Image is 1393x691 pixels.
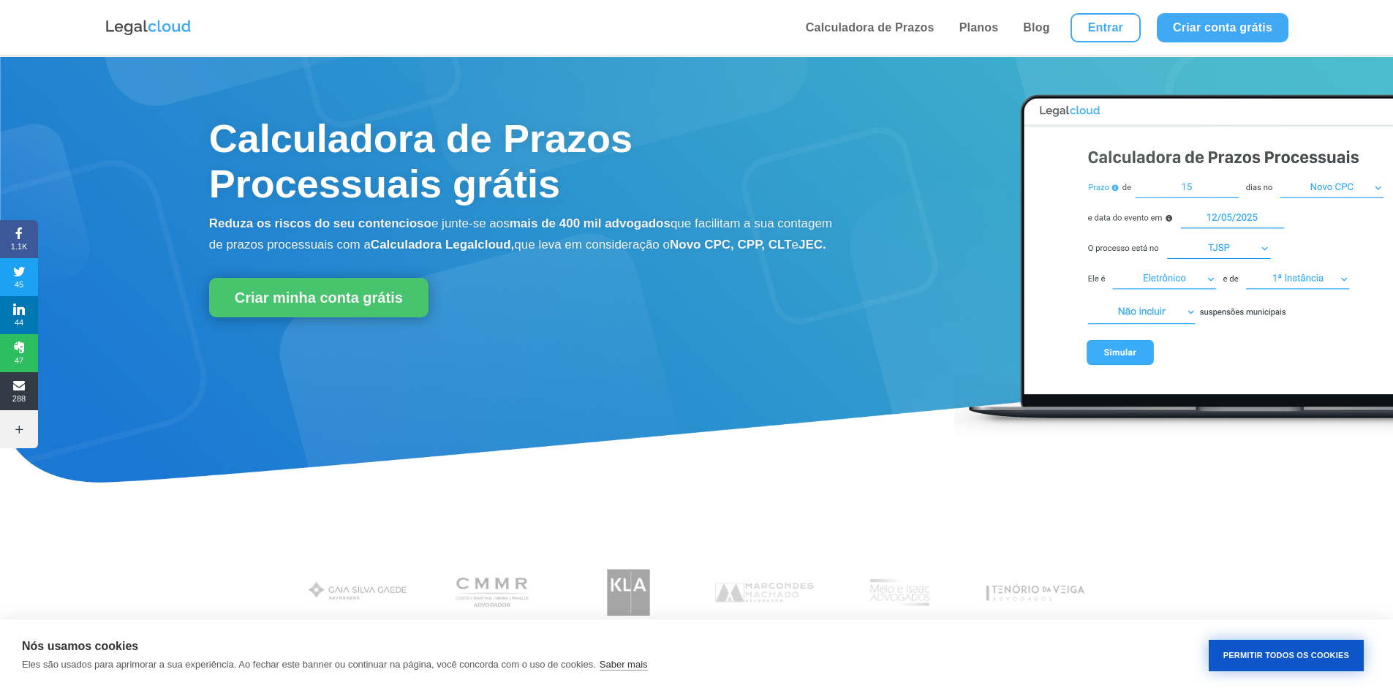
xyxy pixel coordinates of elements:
p: Eles são usados para aprimorar a sua experiência. Ao fechar este banner ou continuar na página, v... [22,659,596,670]
a: Saber mais [600,659,648,671]
img: Koury Lopes Advogados [573,562,684,624]
a: Calculadora de Prazos Processuais Legalcloud [954,428,1393,440]
a: Criar conta grátis [1157,13,1288,42]
img: Profissionais do escritório Melo e Isaac Advogados utilizam a Legalcloud [844,562,956,624]
span: Calculadora de Prazos Processuais grátis [209,116,633,205]
a: Criar minha conta grátis [209,278,429,317]
b: JEC. [799,238,826,252]
button: Permitir Todos os Cookies [1209,640,1364,671]
img: Tenório da Veiga Advogados [979,562,1091,624]
img: Costa Martins Meira Rinaldi Advogados [437,562,549,624]
img: Logo da Legalcloud [105,18,192,37]
strong: Nós usamos cookies [22,640,138,652]
img: Marcondes Machado Advogados utilizam a Legalcloud [709,562,820,624]
img: Gaia Silva Gaede Advogados Associados [302,562,414,624]
b: mais de 400 mil advogados [510,216,671,230]
b: Calculadora Legalcloud, [371,238,515,252]
b: Reduza os riscos do seu contencioso [209,216,431,230]
a: Entrar [1071,13,1141,42]
b: Novo CPC, CPP, CLT [670,238,792,252]
p: e junte-se aos que facilitam a sua contagem de prazos processuais com a que leva em consideração o e [209,214,836,256]
img: Calculadora de Prazos Processuais Legalcloud [954,79,1393,438]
